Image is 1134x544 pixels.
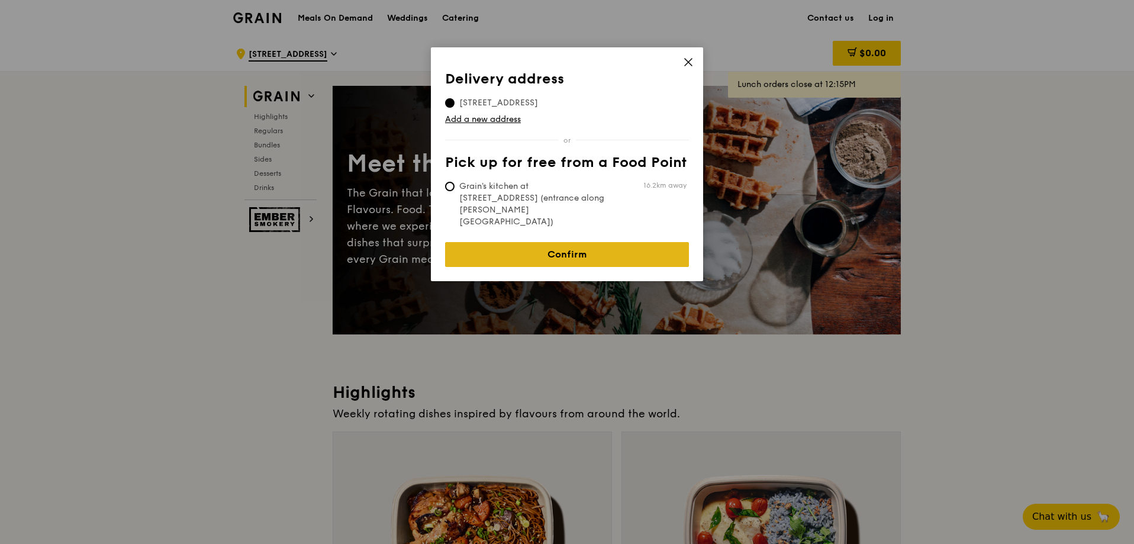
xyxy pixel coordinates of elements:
a: Add a new address [445,114,689,125]
th: Delivery address [445,71,689,92]
input: Grain's kitchen at [STREET_ADDRESS] (entrance along [PERSON_NAME][GEOGRAPHIC_DATA])16.2km away [445,182,455,191]
input: [STREET_ADDRESS] [445,98,455,108]
th: Pick up for free from a Food Point [445,154,689,176]
a: Confirm [445,242,689,267]
span: Grain's kitchen at [STREET_ADDRESS] (entrance along [PERSON_NAME][GEOGRAPHIC_DATA]) [445,181,621,228]
span: 16.2km away [643,181,687,190]
span: [STREET_ADDRESS] [445,97,552,109]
